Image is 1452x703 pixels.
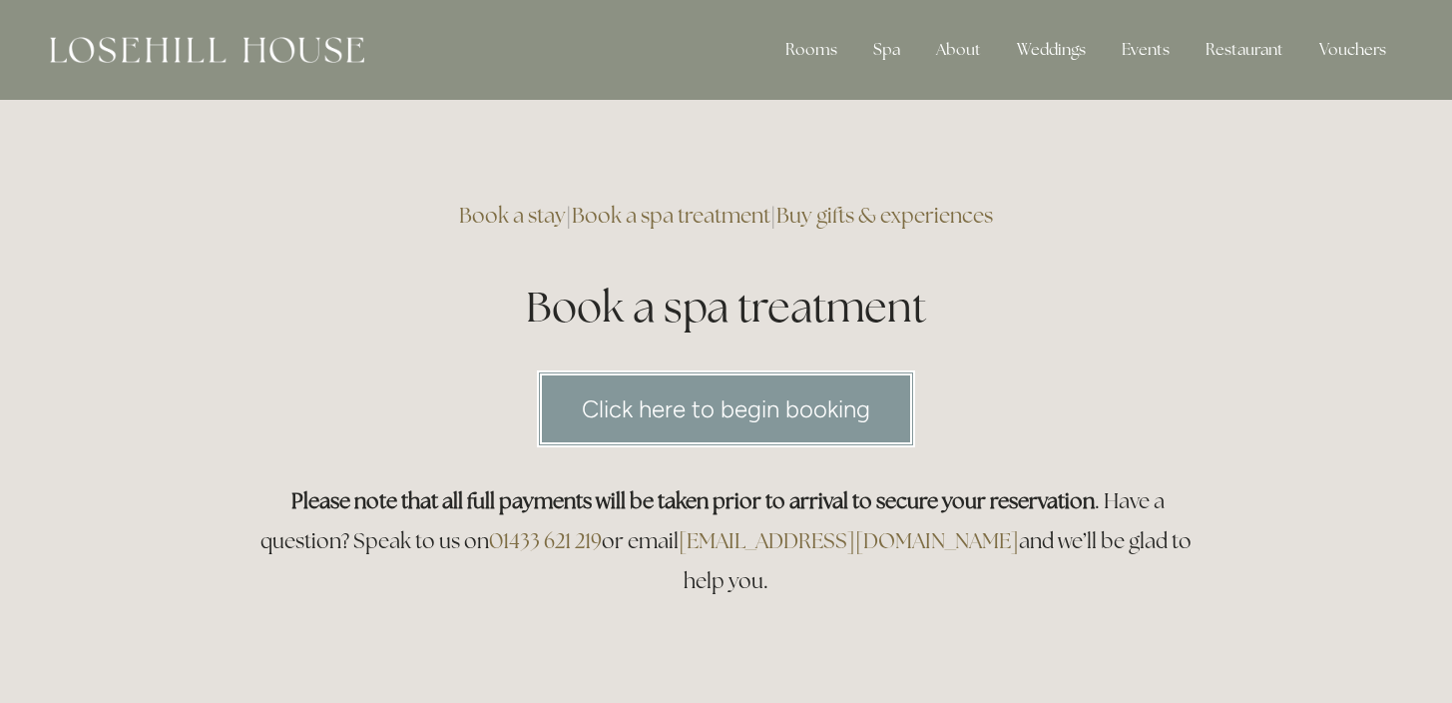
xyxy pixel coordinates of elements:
h1: Book a spa treatment [249,278,1204,337]
a: Book a spa treatment [572,202,770,229]
div: Rooms [769,30,853,70]
a: Buy gifts & experiences [776,202,993,229]
div: Restaurant [1190,30,1299,70]
strong: Please note that all full payments will be taken prior to arrival to secure your reservation [291,487,1095,514]
a: Click here to begin booking [537,370,915,447]
h3: . Have a question? Speak to us on or email and we’ll be glad to help you. [249,481,1204,601]
a: [EMAIL_ADDRESS][DOMAIN_NAME] [679,527,1019,554]
a: Book a stay [459,202,566,229]
div: Events [1106,30,1186,70]
a: 01433 621 219 [489,527,602,554]
div: About [920,30,997,70]
img: Losehill House [50,37,364,63]
div: Weddings [1001,30,1102,70]
h3: | | [249,196,1204,236]
a: Vouchers [1303,30,1402,70]
div: Spa [857,30,916,70]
